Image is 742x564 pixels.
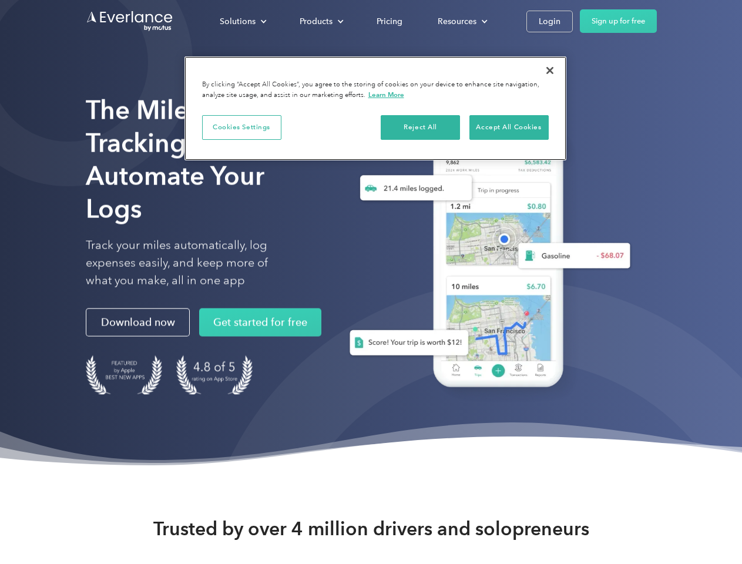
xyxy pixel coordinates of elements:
a: Pricing [365,11,414,32]
div: Resources [426,11,497,32]
a: Get started for free [199,308,321,337]
div: Solutions [208,11,276,32]
p: Track your miles automatically, log expenses easily, and keep more of what you make, all in one app [86,237,296,290]
a: More information about your privacy, opens in a new tab [368,90,404,99]
div: Pricing [377,14,402,29]
div: By clicking “Accept All Cookies”, you agree to the storing of cookies on your device to enhance s... [202,80,549,100]
a: Download now [86,308,190,337]
img: Badge for Featured by Apple Best New Apps [86,355,162,395]
strong: Trusted by over 4 million drivers and solopreneurs [153,517,589,540]
button: Close [537,58,563,83]
img: Everlance, mileage tracker app, expense tracking app [331,112,640,405]
a: Go to homepage [86,10,174,32]
a: Sign up for free [580,9,657,33]
div: Products [300,14,333,29]
button: Accept All Cookies [469,115,549,140]
div: Login [539,14,560,29]
img: 4.9 out of 5 stars on the app store [176,355,253,395]
div: Products [288,11,353,32]
div: Privacy [184,56,566,160]
div: Resources [438,14,476,29]
button: Cookies Settings [202,115,281,140]
button: Reject All [381,115,460,140]
a: Login [526,11,573,32]
div: Cookie banner [184,56,566,160]
div: Solutions [220,14,256,29]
